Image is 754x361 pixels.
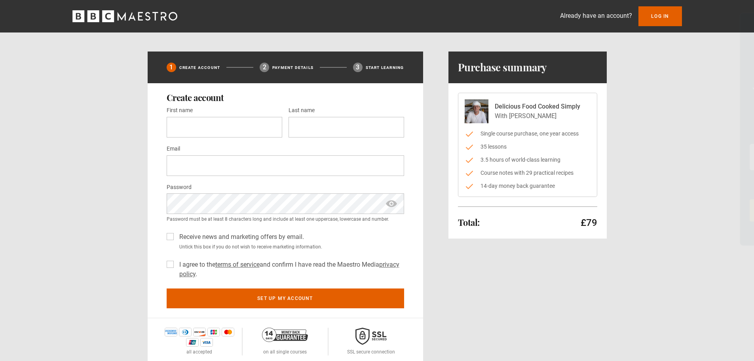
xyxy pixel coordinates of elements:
[207,328,220,336] img: jcb
[560,11,632,21] p: Already have an account?
[215,261,260,268] a: terms of service
[353,63,363,72] div: 3
[167,106,193,115] label: First name
[495,111,580,121] p: With [PERSON_NAME]
[458,218,480,227] h2: Total:
[200,338,213,347] img: visa
[176,243,404,250] small: Untick this box if you do not wish to receive marketing information.
[465,169,591,177] li: Course notes with 29 practical recipes
[465,156,591,164] li: 3.5 hours of world-class learning
[272,65,313,71] p: Payment details
[193,328,206,336] img: discover
[186,348,212,355] p: all accepted
[465,182,591,190] li: 14-day money back guarantee
[165,328,177,336] img: amex
[167,93,404,102] h2: Create account
[638,6,682,26] a: Log In
[167,216,404,223] small: Password must be at least 8 characters long and include at least one uppercase, lowercase and num...
[347,348,395,355] p: SSL secure connection
[72,10,177,22] svg: BBC Maestro
[179,328,192,336] img: diners
[495,102,580,111] p: Delicious Food Cooked Simply
[581,216,597,229] p: £79
[176,260,404,279] label: I agree to the and confirm I have read the Maestro Media .
[179,65,220,71] p: Create Account
[260,63,269,72] div: 2
[222,328,234,336] img: mastercard
[263,348,307,355] p: on all single courses
[366,65,404,71] p: Start learning
[186,338,199,347] img: unionpay
[167,144,180,154] label: Email
[167,288,404,308] button: Set up my account
[167,63,176,72] div: 1
[176,232,304,242] label: Receive news and marketing offers by email.
[167,183,192,192] label: Password
[262,328,308,342] img: 14-day-money-back-guarantee-42d24aedb5115c0ff13b.png
[458,61,547,74] h1: Purchase summary
[465,130,591,138] li: Single course purchase, one year access
[385,193,398,214] span: show password
[289,106,315,115] label: Last name
[465,143,591,151] li: 35 lessons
